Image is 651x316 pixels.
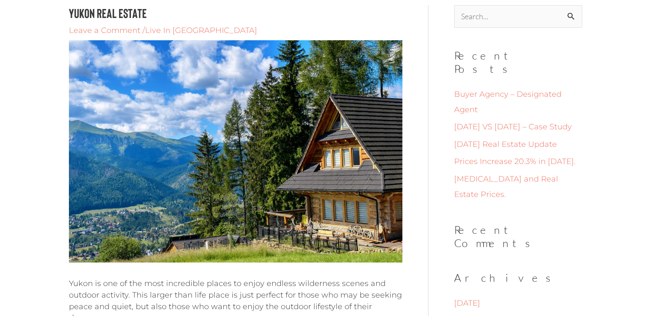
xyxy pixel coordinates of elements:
[69,25,402,36] div: /
[454,298,480,308] a: [DATE]
[69,26,140,35] a: Leave a Comment
[563,5,582,30] input: Search
[454,157,576,166] a: Prices Increase 20.3% in [DATE].
[454,174,558,199] a: [MEDICAL_DATA] and Real Estate Prices.
[69,5,402,21] h1: Yukon Real Estate
[454,86,582,202] nav: Recent Posts
[454,140,557,149] a: [DATE] Real Estate Update
[454,122,572,131] a: [DATE] VS [DATE] – Case Study
[454,89,562,114] a: Buyer Agency – Designated Agent
[454,271,582,285] h2: Archives
[454,49,582,76] h2: Recent Posts
[454,224,582,250] h2: Recent Comments
[145,26,257,35] a: Live In [GEOGRAPHIC_DATA]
